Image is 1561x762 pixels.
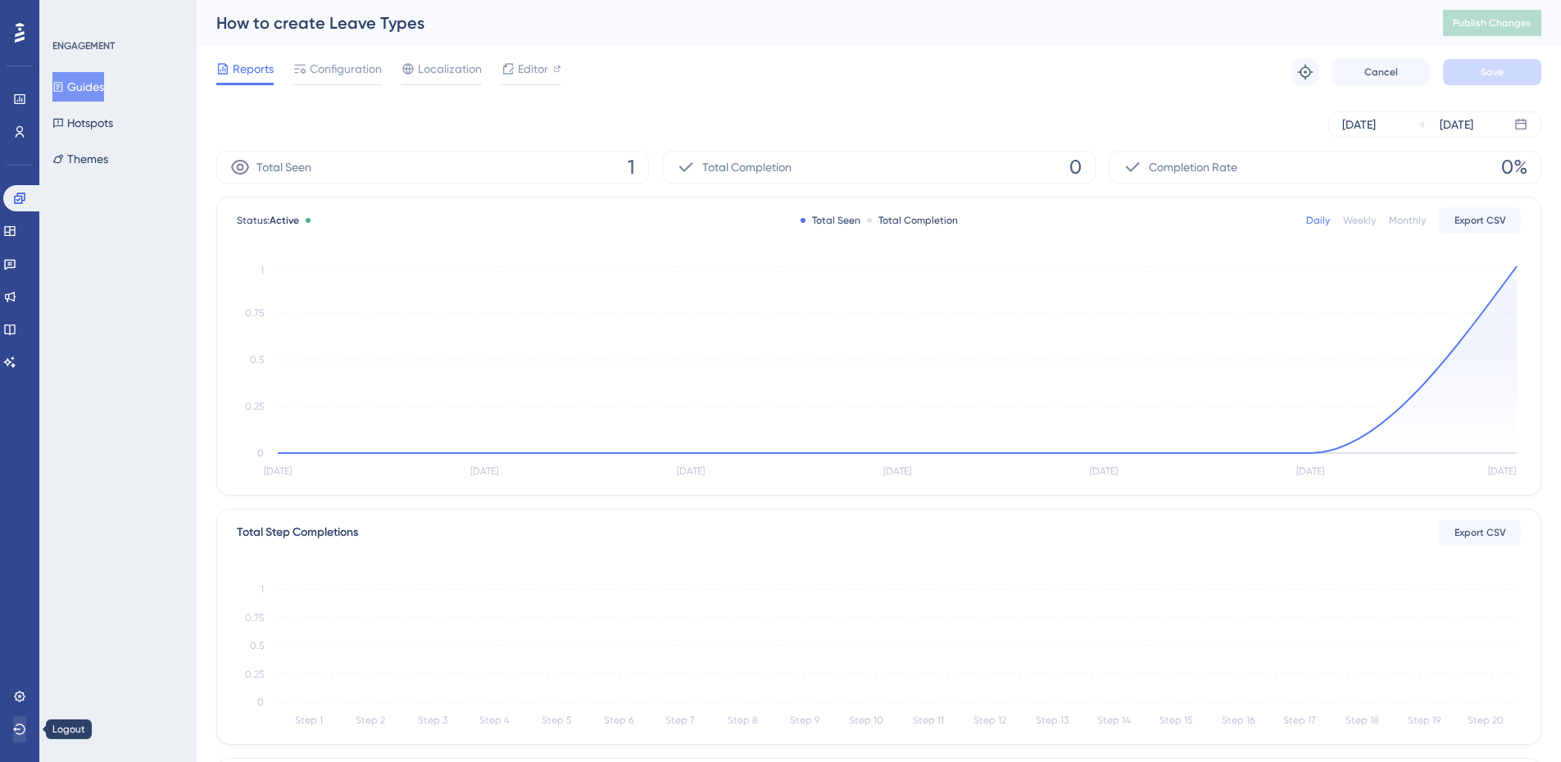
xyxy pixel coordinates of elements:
[1036,714,1069,726] tspan: Step 13
[356,714,385,726] tspan: Step 2
[52,108,113,138] button: Hotspots
[1159,714,1192,726] tspan: Step 15
[1408,714,1441,726] tspan: Step 19
[1222,714,1255,726] tspan: Step 16
[52,72,104,102] button: Guides
[1454,526,1506,539] span: Export CSV
[418,59,482,79] span: Localization
[801,214,860,227] div: Total Seen
[256,157,311,177] span: Total Seen
[237,523,358,542] div: Total Step Completions
[1481,66,1504,79] span: Save
[628,154,635,180] span: 1
[542,714,571,726] tspan: Step 5
[245,401,264,412] tspan: 0.25
[295,714,323,726] tspan: Step 1
[257,696,264,708] tspan: 0
[264,465,292,477] tspan: [DATE]
[1283,714,1316,726] tspan: Step 17
[1453,16,1532,29] span: Publish Changes
[479,714,510,726] tspan: Step 4
[849,714,883,726] tspan: Step 10
[665,714,695,726] tspan: Step 7
[52,144,108,174] button: Themes
[1069,154,1082,180] span: 0
[261,265,264,276] tspan: 1
[250,640,264,651] tspan: 0.5
[1439,207,1521,234] button: Export CSV
[604,714,633,726] tspan: Step 6
[310,59,382,79] span: Configuration
[1149,157,1237,177] span: Completion Rate
[250,354,264,365] tspan: 0.5
[257,447,264,459] tspan: 0
[245,669,264,680] tspan: 0.25
[883,465,911,477] tspan: [DATE]
[470,465,498,477] tspan: [DATE]
[1389,214,1426,227] div: Monthly
[418,714,447,726] tspan: Step 3
[702,157,792,177] span: Total Completion
[233,59,274,79] span: Reports
[1364,66,1398,79] span: Cancel
[1488,465,1516,477] tspan: [DATE]
[237,214,299,227] span: Status:
[1443,59,1541,85] button: Save
[1332,59,1430,85] button: Cancel
[1501,154,1527,180] span: 0%
[245,307,264,319] tspan: 0.75
[261,583,264,595] tspan: 1
[973,714,1006,726] tspan: Step 12
[1454,214,1506,227] span: Export CSV
[216,11,1402,34] div: How to create Leave Types
[1443,10,1541,36] button: Publish Changes
[1296,465,1324,477] tspan: [DATE]
[1342,115,1376,134] div: [DATE]
[52,39,115,52] div: ENGAGEMENT
[270,215,299,226] span: Active
[867,214,958,227] div: Total Completion
[1343,214,1376,227] div: Weekly
[677,465,705,477] tspan: [DATE]
[518,59,548,79] span: Editor
[1439,519,1521,546] button: Export CSV
[790,714,819,726] tspan: Step 9
[1345,714,1379,726] tspan: Step 18
[728,714,758,726] tspan: Step 8
[1440,115,1473,134] div: [DATE]
[245,612,264,624] tspan: 0.75
[913,714,944,726] tspan: Step 11
[1306,214,1330,227] div: Daily
[1097,714,1131,726] tspan: Step 14
[1468,714,1504,726] tspan: Step 20
[1090,465,1118,477] tspan: [DATE]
